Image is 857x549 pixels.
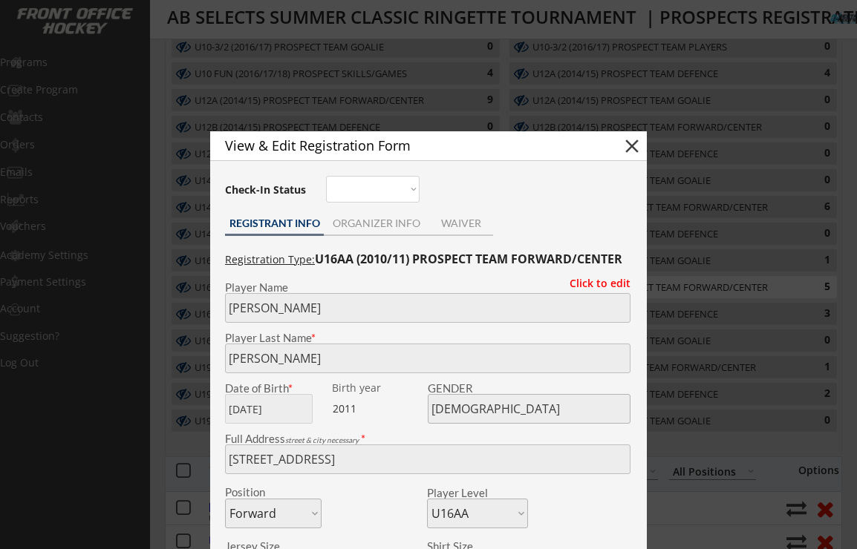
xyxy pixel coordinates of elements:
[315,251,622,267] strong: U16AA (2010/11) PROSPECT TEAM FORWARD/CENTER
[225,139,595,152] div: View & Edit Registration Form
[225,332,630,343] div: Player Last Name
[558,278,630,289] div: Click to edit
[225,383,322,394] div: Date of Birth
[332,383,425,393] div: Birth year
[225,487,302,498] div: Position
[428,218,493,229] div: WAIVER
[225,444,630,474] input: Street, City, Province/State
[324,218,428,229] div: ORGANIZER INFO
[428,383,630,394] div: GENDER
[332,383,425,394] div: We are transitioning the system to collect and store date of birth instead of just birth year to ...
[225,282,630,293] div: Player Name
[225,218,324,229] div: REGISTRANT INFO
[427,487,528,499] div: Player Level
[225,185,309,195] div: Check-In Status
[333,401,426,416] div: 2011
[225,252,315,266] u: Registration Type:
[621,135,643,157] button: close
[285,435,359,444] em: street & city necessary
[225,433,630,444] div: Full Address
